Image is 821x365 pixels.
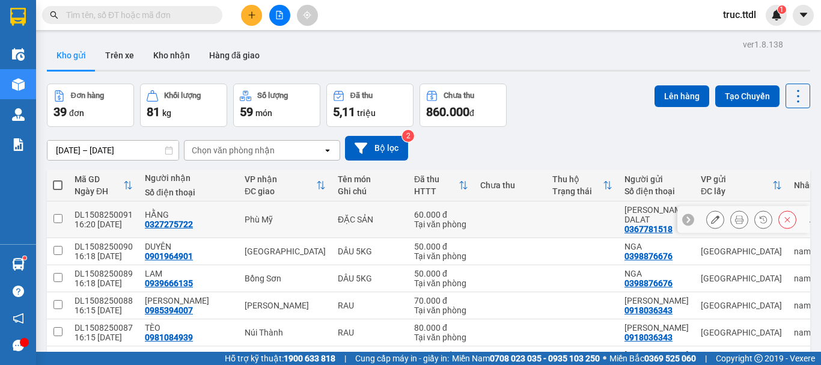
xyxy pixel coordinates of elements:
div: HẰNG [145,210,233,219]
div: NGA [624,242,689,251]
div: DÂU 5KG [338,247,402,256]
th: Toggle SortBy [546,170,618,201]
div: Tại văn phòng [414,278,468,288]
div: LÂM LATA'S DALAT [624,205,689,224]
button: Lên hàng [655,85,709,107]
div: DL1508250086 [75,350,133,360]
div: Chọn văn phòng nhận [192,144,275,156]
div: Chưa thu [480,180,540,190]
span: | [344,352,346,365]
div: Tên món [338,174,402,184]
div: NGA [624,269,689,278]
strong: 1900 633 818 [284,354,335,363]
sup: 1 [778,5,786,14]
th: Toggle SortBy [239,170,332,201]
span: file-add [275,11,284,19]
button: Khối lượng81kg [140,84,227,127]
div: 0398876676 [624,251,673,261]
div: NGUYỄN MINH [624,323,689,333]
div: 0901964901 [145,251,193,261]
div: 0367781518 [624,224,673,234]
button: aim [297,5,318,26]
div: Tại văn phòng [414,251,468,261]
sup: 2 [402,130,414,142]
span: | [705,352,707,365]
div: DL1508250089 [75,269,133,278]
div: ver 1.8.138 [743,38,783,51]
div: Bồng Sơn [245,274,326,283]
span: 1 [780,5,784,14]
span: 39 [53,105,67,119]
svg: open [323,146,332,155]
div: Phù Mỹ [245,215,326,224]
button: Số lượng59món [233,84,320,127]
th: Toggle SortBy [69,170,139,201]
th: Toggle SortBy [408,170,474,201]
div: Tại văn phòng [414,219,468,229]
div: [GEOGRAPHIC_DATA] [701,301,782,310]
div: Ngày ĐH [75,186,123,196]
div: VP nhận [245,174,316,184]
span: 59 [240,105,253,119]
div: TRANG [145,350,233,360]
div: DÂU 5KG [338,274,402,283]
div: TÈO [145,323,233,333]
div: [PERSON_NAME] [245,301,326,310]
img: warehouse-icon [12,108,25,121]
span: đơn [69,108,84,118]
span: đ [469,108,474,118]
button: Đơn hàng39đơn [47,84,134,127]
div: 0327275722 [145,219,193,229]
sup: 1 [23,256,26,260]
div: Chưa thu [444,91,474,100]
button: Kho gửi [47,41,96,70]
span: 860.000 [426,105,469,119]
input: Tìm tên, số ĐT hoặc mã đơn [66,8,208,22]
div: [GEOGRAPHIC_DATA] [245,247,326,256]
span: message [13,340,24,351]
span: Cung cấp máy in - giấy in: [355,352,449,365]
div: 0939666135 [145,278,193,288]
span: 5,11 [333,105,355,119]
img: icon-new-feature [771,10,782,20]
span: truc.ttdl [713,7,766,22]
div: LAM [145,269,233,278]
img: logo-vxr [10,8,26,26]
div: NGUYỄN MINH [624,350,689,360]
div: Sửa đơn hàng [706,210,724,229]
div: 16:18 [DATE] [75,278,133,288]
span: triệu [357,108,376,118]
div: RAU [338,328,402,337]
button: Kho nhận [144,41,200,70]
div: Số điện thoại [145,188,233,197]
div: RAU [338,301,402,310]
img: solution-icon [12,138,25,151]
button: file-add [269,5,290,26]
img: warehouse-icon [12,48,25,61]
strong: 0369 525 060 [644,354,696,363]
span: món [255,108,272,118]
div: Tại văn phòng [414,333,468,342]
span: Miền Bắc [609,352,696,365]
div: Núi Thành [245,328,326,337]
span: ⚪️ [603,356,606,361]
span: caret-down [798,10,809,20]
span: 81 [147,105,160,119]
div: KIM CÚC [145,296,233,305]
span: aim [303,11,311,19]
img: warehouse-icon [12,78,25,91]
div: 80.000 đ [414,323,468,333]
img: warehouse-icon [12,258,25,271]
div: 0918036343 [624,333,673,342]
span: notification [13,313,24,324]
div: 0918036343 [624,305,673,315]
span: plus [248,11,256,19]
span: search [50,11,58,19]
button: Trên xe [96,41,144,70]
div: [GEOGRAPHIC_DATA] [701,328,782,337]
div: Trạng thái [552,186,603,196]
button: caret-down [793,5,814,26]
div: VP gửi [701,174,772,184]
div: Số điện thoại [624,186,689,196]
div: Tại văn phòng [414,305,468,315]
